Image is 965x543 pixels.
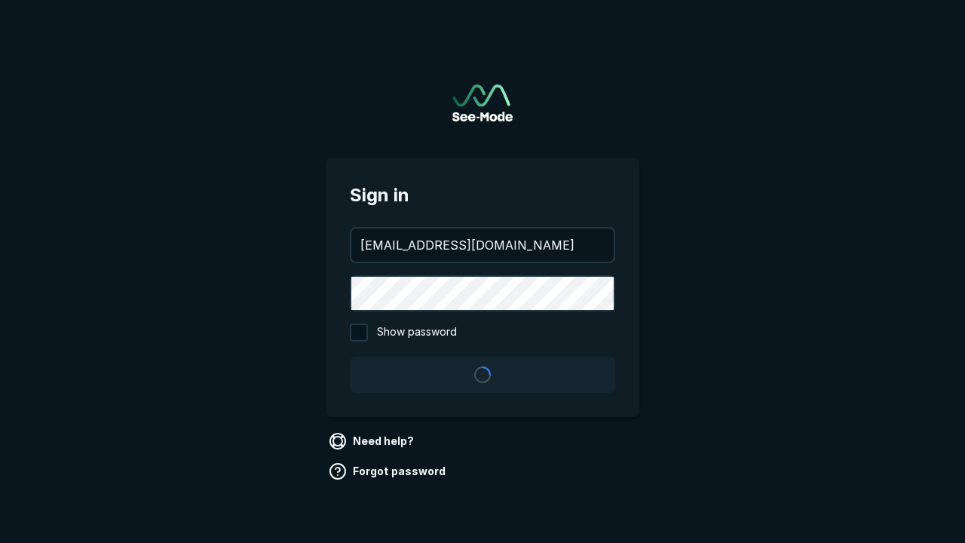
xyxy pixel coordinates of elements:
a: Go to sign in [452,84,513,121]
span: Sign in [350,182,615,209]
input: your@email.com [351,229,614,262]
a: Need help? [326,429,420,453]
img: See-Mode Logo [452,84,513,121]
span: Show password [377,324,457,342]
a: Forgot password [326,459,452,483]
